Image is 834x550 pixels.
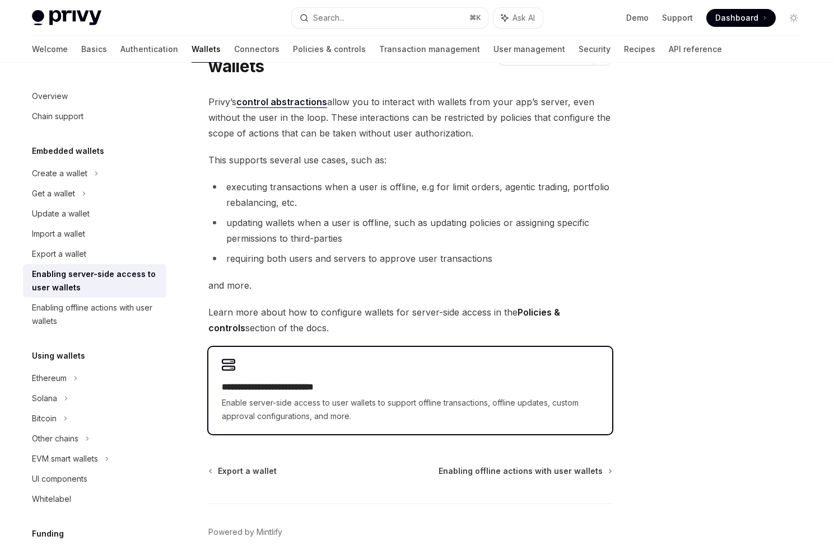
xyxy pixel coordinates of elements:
span: ⌘ K [469,13,481,22]
a: Connectors [234,36,279,63]
a: Dashboard [706,9,776,27]
a: API reference [669,36,722,63]
img: light logo [32,10,101,26]
div: Enabling offline actions with user wallets [32,301,160,328]
div: Export a wallet [32,247,86,261]
div: UI components [32,472,87,486]
div: Whitelabel [32,492,71,506]
a: Basics [81,36,107,63]
a: Export a wallet [209,466,277,477]
span: Learn more about how to configure wallets for server-side access in the section of the docs. [208,304,612,336]
div: Overview [32,90,68,103]
span: This supports several use cases, such as: [208,152,612,168]
h5: Funding [32,527,64,540]
div: Solana [32,392,57,405]
a: Demo [626,12,649,23]
button: Toggle dark mode [785,9,803,27]
div: Enabling server-side access to user wallets [32,267,160,294]
h5: Using wallets [32,349,85,363]
a: control abstractions [236,96,327,108]
div: Import a wallet [32,227,85,241]
span: Privy’s allow you to interact with wallets from your app’s server, even without the user in the l... [208,94,612,141]
a: Transaction management [379,36,480,63]
a: Import a wallet [23,224,166,244]
a: Wallets [192,36,221,63]
span: Enable server-side access to user wallets to support offline transactions, offline updates, custo... [222,396,599,423]
a: User management [493,36,565,63]
a: Support [662,12,693,23]
a: Overview [23,86,166,106]
div: Other chains [32,432,78,445]
div: Create a wallet [32,167,87,180]
a: Powered by Mintlify [208,527,282,538]
li: executing transactions when a user is offline, e.g for limit orders, agentic trading, portfolio r... [208,179,612,210]
span: and more. [208,278,612,293]
span: Ask AI [512,12,535,23]
a: Enabling server-side access to user wallets [23,264,166,298]
div: Search... [313,11,344,25]
div: Chain support [32,110,83,123]
div: EVM smart wallets [32,452,98,466]
div: Update a wallet [32,207,90,220]
span: Export a wallet [218,466,277,477]
button: Search...⌘K [292,8,488,28]
a: Security [579,36,611,63]
div: Ethereum [32,372,67,385]
a: Update a wallet [23,204,166,224]
div: Get a wallet [32,187,75,200]
span: Dashboard [715,12,758,23]
button: Ask AI [493,8,543,28]
div: Bitcoin [32,412,57,425]
li: requiring both users and servers to approve user transactions [208,251,612,266]
a: Export a wallet [23,244,166,264]
a: Authentication [120,36,178,63]
a: Enabling offline actions with user wallets [439,466,611,477]
h5: Embedded wallets [32,144,104,158]
li: updating wallets when a user is offline, such as updating policies or assigning specific permissi... [208,215,612,246]
a: Chain support [23,106,166,126]
a: UI components [23,469,166,489]
a: Whitelabel [23,489,166,509]
a: Policies & controls [293,36,366,63]
a: Enabling offline actions with user wallets [23,298,166,331]
span: Enabling offline actions with user wallets [439,466,603,477]
a: Welcome [32,36,68,63]
a: Recipes [624,36,655,63]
